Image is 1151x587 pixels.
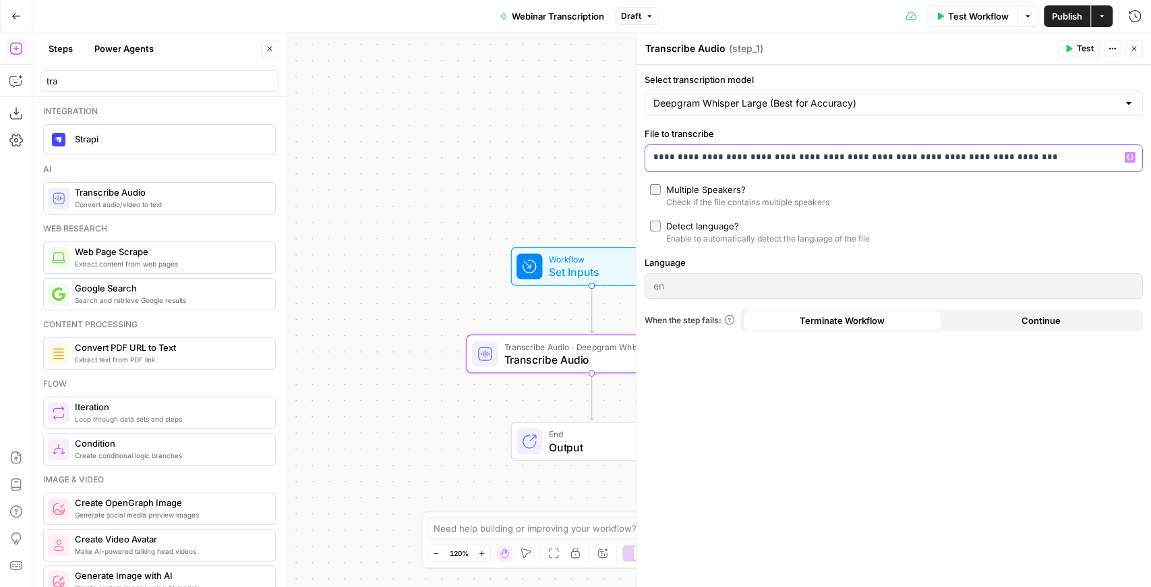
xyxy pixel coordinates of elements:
[645,42,726,55] textarea: Transcribe Audio
[1044,5,1090,27] button: Publish
[75,414,264,424] span: Loop through data sets and steps
[504,352,674,368] span: Transcribe Audio
[1021,314,1060,327] span: Continue
[75,295,264,306] span: Search and retrieve Google results
[75,400,264,414] span: Iteration
[512,9,604,23] span: Webinar Transcription
[75,132,264,146] span: Strapi
[43,318,276,331] div: Content processing
[1052,9,1082,23] span: Publish
[666,183,746,196] div: Multiple Speakers?
[666,233,870,245] div: Enable to automatically detect the language of the file
[549,439,659,455] span: Output
[467,422,717,461] div: EndOutput
[666,196,829,208] div: Check if the file contains multiple speakers
[467,335,717,374] div: Transcribe Audio · Deepgram Whisper LargeTranscribe AudioStep 1
[86,38,162,59] button: Power Agents
[43,163,276,175] div: Ai
[645,73,1143,86] label: Select transcription model
[666,219,739,233] div: Detect language?
[52,538,65,552] img: rmejigl5z5mwnxpjlfq225817r45
[43,105,276,117] div: Integration
[75,569,264,582] span: Generate Image with AI
[75,281,264,295] span: Google Search
[729,42,763,55] span: ( step_1 )
[941,310,1140,331] button: Continue
[653,96,1118,110] input: Deepgram Whisper Large (Best for Accuracy)
[589,285,594,333] g: Edge from start to step_1
[52,133,65,146] img: Strapi.monogram.logo.png
[47,74,272,88] input: Search steps
[589,372,594,420] g: Edge from step_1 to end
[645,127,1143,140] label: File to transcribe
[549,252,629,265] span: Workflow
[450,548,469,559] span: 120%
[75,509,264,520] span: Generate social media preview images
[653,279,1134,293] input: en
[52,502,65,515] img: pyizt6wx4h99f5rkgufsmugliyey
[549,264,629,280] span: Set Inputs
[650,221,661,231] input: Detect language?Enable to automatically detect the language of the file
[645,314,735,327] a: When the step fails:
[1077,43,1094,55] span: Test
[43,474,276,486] div: Image & video
[75,258,264,269] span: Extract content from web pages
[75,437,264,450] span: Condition
[75,450,264,461] span: Create conditional logic branches
[75,199,264,210] span: Convert audio/video to text
[621,10,641,22] span: Draft
[800,314,885,327] span: Terminate Workflow
[75,341,264,354] span: Convert PDF URL to Text
[75,532,264,546] span: Create Video Avatar
[492,5,612,27] button: Webinar Transcription
[75,186,264,199] span: Transcribe Audio
[43,223,276,235] div: Web research
[52,347,65,360] img: 62yuwf1kr9krw125ghy9mteuwaw4
[645,256,1143,269] label: Language
[75,546,264,557] span: Make AI-powered talking head videos
[549,428,659,441] span: End
[927,5,1017,27] button: Test Workflow
[650,184,661,195] input: Multiple Speakers?Check if the file contains multiple speakers
[75,245,264,258] span: Web Page Scrape
[615,7,659,25] button: Draft
[43,378,276,390] div: Flow
[504,340,674,353] span: Transcribe Audio · Deepgram Whisper Large
[1059,40,1100,57] button: Test
[948,9,1009,23] span: Test Workflow
[75,354,264,365] span: Extract text from PDF link
[467,247,717,286] div: WorkflowSet InputsInputs
[75,496,264,509] span: Create OpenGraph Image
[40,38,81,59] button: Steps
